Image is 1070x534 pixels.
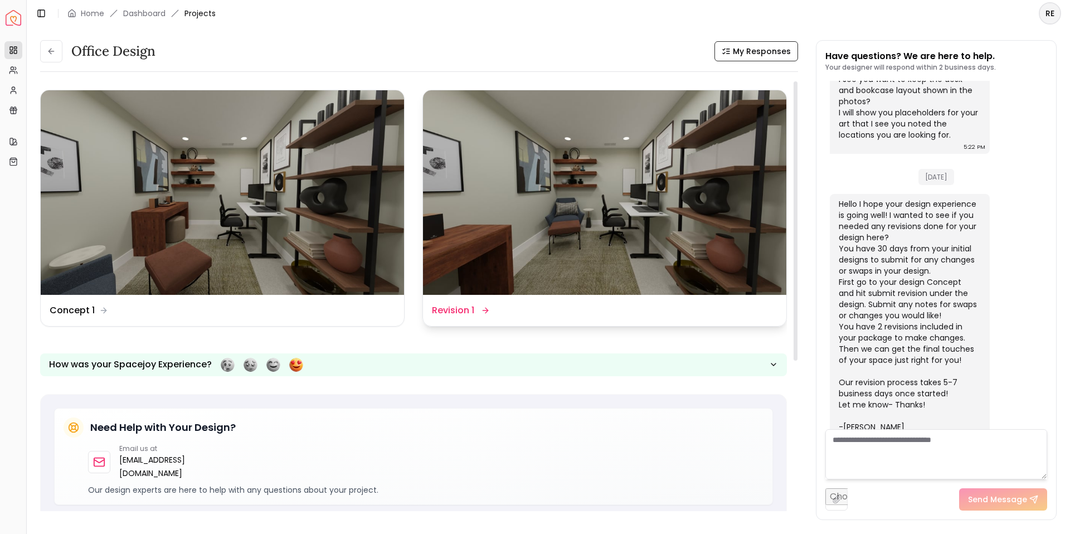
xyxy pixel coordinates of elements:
a: Revision 1Revision 1 [422,90,787,327]
img: Revision 1 [423,90,786,295]
a: Home [81,8,104,19]
span: My Responses [733,46,791,57]
button: RE [1039,2,1061,25]
span: [DATE] [918,169,954,185]
p: How was your Spacejoy Experience? [49,358,212,371]
h5: Need Help with Your Design? [90,420,236,435]
h3: Office Design [71,42,155,60]
div: Hi [PERSON_NAME]! I have reviewed your design- I see you want to keep the desk and bookcase layou... [839,51,979,140]
img: Concept 1 [41,90,404,295]
p: Our design experts are here to help with any questions about your project. [88,484,763,496]
img: Spacejoy Logo [6,10,21,26]
a: Spacejoy [6,10,21,26]
div: 5:22 PM [964,142,985,153]
a: Concept 1Concept 1 [40,90,405,327]
nav: breadcrumb [67,8,216,19]
div: Hello I hope your design experience is going well! I wanted to see if you needed any revisions do... [839,198,979,433]
button: How was your Spacejoy Experience?Feeling terribleFeeling badFeeling goodFeeling awesome [40,353,787,376]
p: Email us at [119,444,244,453]
p: Your designer will respond within 2 business days. [825,63,996,72]
button: My Responses [714,41,798,61]
a: Dashboard [123,8,166,19]
span: Projects [184,8,216,19]
p: Have questions? We are here to help. [825,50,996,63]
dd: Revision 1 [432,304,474,317]
dd: Concept 1 [50,304,95,317]
a: [EMAIL_ADDRESS][DOMAIN_NAME] [119,453,244,480]
span: RE [1040,3,1060,23]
